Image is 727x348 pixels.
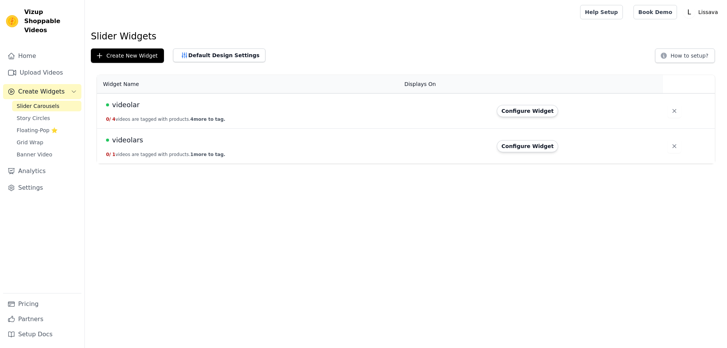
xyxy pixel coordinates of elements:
span: Grid Wrap [17,139,43,146]
th: Displays On [400,75,492,94]
button: Default Design Settings [173,48,265,62]
text: L [687,8,691,16]
a: Floating-Pop ⭐ [12,125,81,136]
button: Create New Widget [91,48,164,63]
button: Delete widget [668,139,681,153]
button: L Lissava [683,5,721,19]
span: 0 / [106,117,111,122]
span: Floating-Pop ⭐ [17,126,58,134]
span: Live Published [106,103,109,106]
span: Banner Video [17,151,52,158]
button: Configure Widget [497,140,558,152]
span: 0 / [106,152,111,157]
a: Help Setup [580,5,623,19]
span: 4 [112,117,115,122]
a: Upload Videos [3,65,81,80]
a: Home [3,48,81,64]
button: How to setup? [655,48,715,63]
button: 0/ 4videos are tagged with products.4more to tag. [106,116,225,122]
span: Story Circles [17,114,50,122]
a: Story Circles [12,113,81,123]
a: Book Demo [633,5,677,19]
button: Delete widget [668,104,681,118]
img: Vizup [6,15,18,27]
a: How to setup? [655,54,715,61]
h1: Slider Widgets [91,30,721,42]
span: 1 more to tag. [190,152,225,157]
span: Create Widgets [18,87,65,96]
span: 1 [112,152,115,157]
p: Lissava [695,5,721,19]
a: Analytics [3,164,81,179]
span: Live Published [106,139,109,142]
span: Slider Carousels [17,102,59,110]
span: videolar [112,100,140,110]
button: Create Widgets [3,84,81,99]
th: Widget Name [97,75,400,94]
a: Slider Carousels [12,101,81,111]
button: 0/ 1videos are tagged with products.1more to tag. [106,151,225,158]
a: Partners [3,312,81,327]
a: Pricing [3,297,81,312]
span: 4 more to tag. [190,117,225,122]
span: Vizup Shoppable Videos [24,8,78,35]
a: Settings [3,180,81,195]
a: Grid Wrap [12,137,81,148]
span: videolars [112,135,143,145]
a: Setup Docs [3,327,81,342]
button: Configure Widget [497,105,558,117]
a: Banner Video [12,149,81,160]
